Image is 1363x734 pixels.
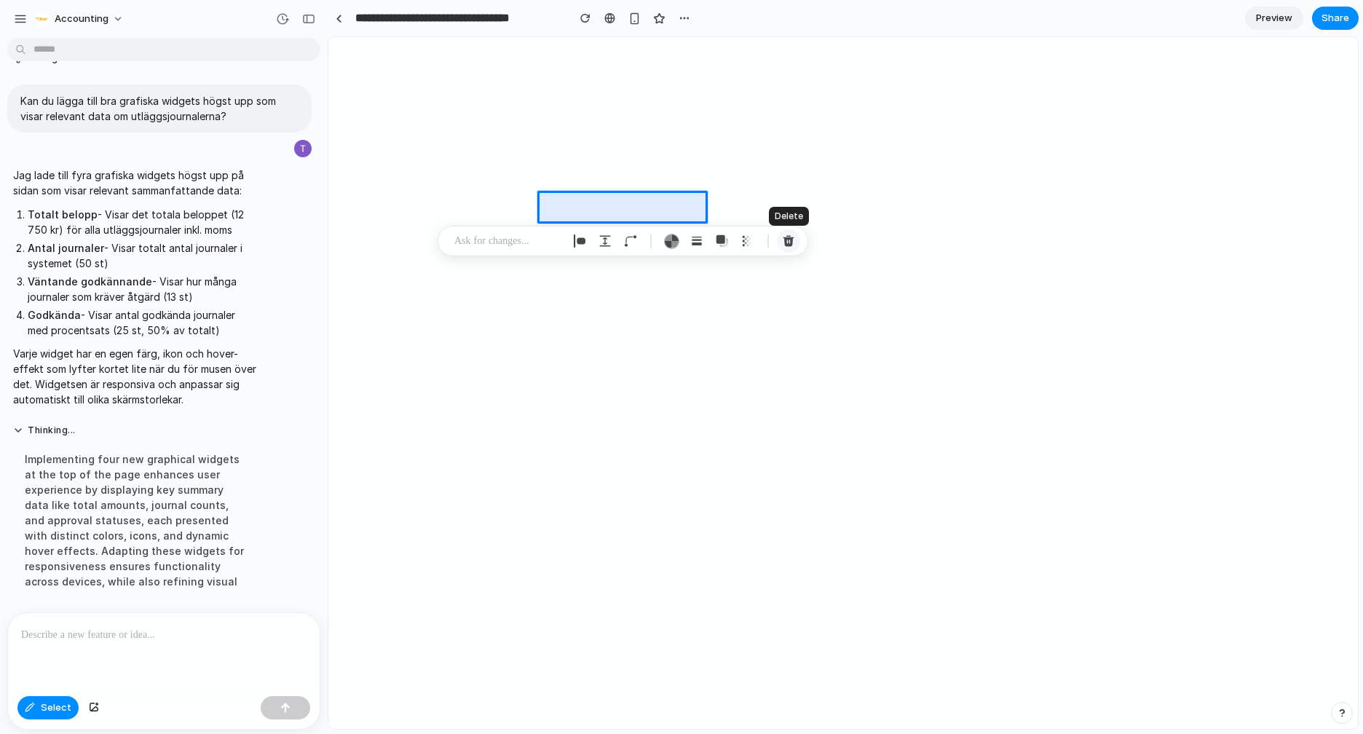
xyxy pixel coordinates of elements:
p: Varje widget har en egen färg, ikon och hover-effekt som lyfter kortet lite när du för musen över... [13,346,256,407]
span: Select [41,701,71,715]
strong: Godkända [28,309,81,321]
strong: Väntande godkännande [28,275,152,288]
span: Preview [1256,11,1292,25]
span: Share [1321,11,1349,25]
li: - Visar hur många journaler som kräver åtgärd (13 st) [28,274,256,304]
li: - Visar totalt antal journaler i systemet (50 st) [28,240,256,271]
div: Implementing four new graphical widgets at the top of the page enhances user experience by displa... [13,443,256,598]
a: Preview [1245,7,1303,30]
p: Kan du lägga till bra grafiska widgets högst upp som visar relevant data om utläggsjournalerna? [20,93,299,124]
p: Jag lade till fyra grafiska widgets högst upp på sidan som visar relevant sammanfattande data: [13,167,256,198]
div: Delete [769,207,809,226]
span: Accounting [55,12,108,26]
button: Share [1312,7,1359,30]
button: Accounting [28,7,131,31]
strong: Antal journaler [28,242,104,254]
strong: Totalt belopp [28,208,98,221]
li: - Visar det totala beloppet (12 750 kr) för alla utläggsjournaler inkl. moms [28,207,256,237]
button: Select [17,696,79,719]
li: - Visar antal godkända journaler med procentsats (25 st, 50% av totalt) [28,307,256,338]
